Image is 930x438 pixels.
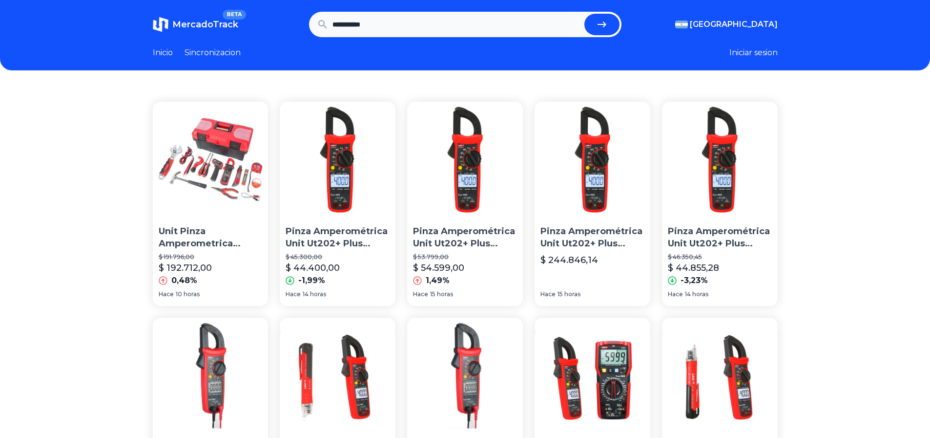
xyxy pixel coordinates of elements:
[286,225,390,250] p: Pinza Amperométrica Unit Ut202+ Plus Trms Temperatura
[303,290,326,298] span: 14 horas
[668,225,772,250] p: Pinza Amperométrica Unit Ut202+ Plus Trms Temperatura
[662,318,778,434] img: Unit Combo Pinza Amperométrica Ut202+ Trms + Detector Ut12s
[535,102,650,218] img: Pinza Amperométrica Unit Ut202+ Plus Trms Temperatura
[171,275,197,286] p: 0,48%
[280,318,395,434] img: Unit Combo Pinza Amperométrica Ut202+ Trms + Detector Ut12d
[668,290,683,298] span: Hace
[407,102,523,218] img: Pinza Amperométrica Unit Ut202+ Plus Trms Temperatura
[223,10,246,20] span: BETA
[286,261,340,275] p: $ 44.400,00
[280,102,395,306] a: Pinza Amperométrica Unit Ut202+ Plus Trms TemperaturaPinza Amperométrica Unit Ut202+ Plus Trms Te...
[535,318,650,434] img: Unit Combo Pinza Amperométrica Ut202+ Plus + Tester Ut89xd
[681,275,708,286] p: -3,23%
[662,102,778,218] img: Pinza Amperométrica Unit Ut202+ Plus Trms Temperatura
[413,253,517,261] p: $ 53.799,00
[153,17,168,32] img: MercadoTrack
[153,318,269,434] img: Pinza Amperométrica Unit Ut202+ Plus Trms Electrocomponentes
[675,21,688,28] img: Argentina
[153,17,238,32] a: MercadoTrackBETA
[662,102,778,306] a: Pinza Amperométrica Unit Ut202+ Plus Trms TemperaturaPinza Amperométrica Unit Ut202+ Plus Trms Te...
[540,290,556,298] span: Hace
[407,102,523,306] a: Pinza Amperométrica Unit Ut202+ Plus Trms TemperaturaPinza Amperométrica Unit Ut202+ Plus Trms Te...
[413,290,428,298] span: Hace
[729,47,778,59] button: Iniciar sesion
[280,102,395,218] img: Pinza Amperométrica Unit Ut202+ Plus Trms Temperatura
[558,290,580,298] span: 15 horas
[413,225,517,250] p: Pinza Amperométrica Unit Ut202+ Plus Trms Temperatura
[172,19,238,30] span: MercadoTrack
[286,253,390,261] p: $ 45.300,00
[159,225,263,250] p: Unit Pinza Amperometrica Ut202 + Herramientas Ac2 Aire Acond
[540,225,644,250] p: Pinza Amperométrica Unit Ut202+ Plus Trms Temperatura
[153,47,173,59] a: Inicio
[675,19,778,30] button: [GEOGRAPHIC_DATA]
[668,253,772,261] p: $ 46.350,45
[159,253,263,261] p: $ 191.796,00
[153,102,269,218] img: Unit Pinza Amperometrica Ut202 + Herramientas Ac2 Aire Acond
[153,102,269,306] a: Unit Pinza Amperometrica Ut202 + Herramientas Ac2 Aire AcondUnit Pinza Amperometrica Ut202 + Herr...
[185,47,241,59] a: Sincronizacion
[690,19,778,30] span: [GEOGRAPHIC_DATA]
[685,290,708,298] span: 14 horas
[298,275,325,286] p: -1,99%
[535,102,650,306] a: Pinza Amperométrica Unit Ut202+ Plus Trms TemperaturaPinza Amperométrica Unit Ut202+ Plus Trms Te...
[426,275,450,286] p: 1,49%
[407,318,523,434] img: Pinza Amperométrica Unit Ut202+ Plus True Rms Emakers
[176,290,200,298] span: 10 horas
[159,290,174,298] span: Hace
[430,290,453,298] span: 15 horas
[413,261,464,275] p: $ 54.599,00
[159,261,212,275] p: $ 192.712,00
[540,253,598,267] p: $ 244.846,14
[286,290,301,298] span: Hace
[668,261,719,275] p: $ 44.855,28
